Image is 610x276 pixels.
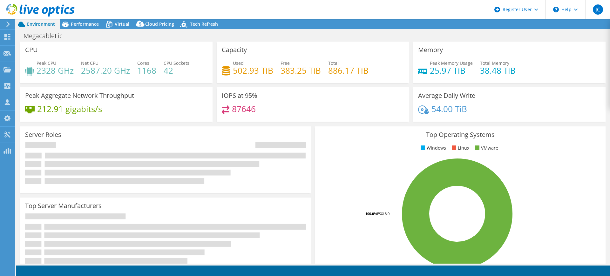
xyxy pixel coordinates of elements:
[431,105,467,112] h4: 54.00 TiB
[281,67,321,74] h4: 383.25 TiB
[418,46,443,53] h3: Memory
[25,202,102,209] h3: Top Server Manufacturers
[328,67,369,74] h4: 886.17 TiB
[377,211,390,216] tspan: ESXi 8.0
[222,92,257,99] h3: IOPS at 95%
[21,32,72,39] h1: MegacableLic
[419,145,446,151] li: Windows
[137,67,156,74] h4: 1168
[480,67,516,74] h4: 38.48 TiB
[430,60,473,66] span: Peak Memory Usage
[233,67,273,74] h4: 502.93 TiB
[81,60,98,66] span: Net CPU
[71,21,99,27] span: Performance
[27,21,55,27] span: Environment
[137,60,149,66] span: Cores
[164,60,189,66] span: CPU Sockets
[473,145,498,151] li: VMware
[25,131,61,138] h3: Server Roles
[553,7,559,12] svg: \n
[145,21,174,27] span: Cloud Pricing
[480,60,509,66] span: Total Memory
[25,92,134,99] h3: Peak Aggregate Network Throughput
[37,67,74,74] h4: 2328 GHz
[115,21,129,27] span: Virtual
[25,46,38,53] h3: CPU
[37,105,102,112] h4: 212.91 gigabits/s
[430,67,473,74] h4: 25.97 TiB
[233,60,244,66] span: Used
[222,46,247,53] h3: Capacity
[593,4,603,15] span: JC
[281,60,290,66] span: Free
[450,145,469,151] li: Linux
[190,21,218,27] span: Tech Refresh
[37,60,56,66] span: Peak CPU
[418,92,475,99] h3: Average Daily Write
[164,67,189,74] h4: 42
[81,67,130,74] h4: 2587.20 GHz
[328,60,339,66] span: Total
[365,211,377,216] tspan: 100.0%
[320,131,601,138] h3: Top Operating Systems
[232,105,256,112] h4: 87646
